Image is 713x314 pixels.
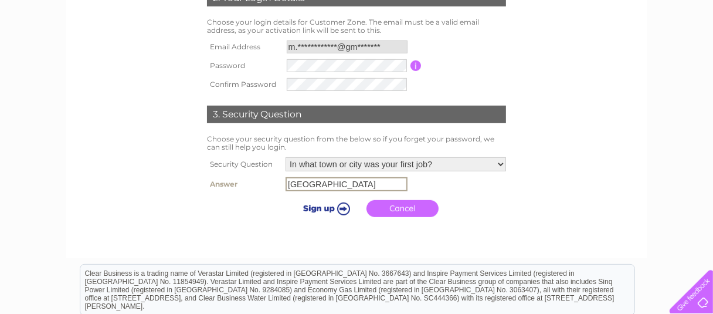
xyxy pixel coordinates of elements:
th: Email Address [204,38,284,56]
a: Cancel [366,200,439,217]
td: Choose your security question from the below so if you forget your password, we can still help yo... [204,132,509,154]
th: Confirm Password [204,75,284,94]
a: Contact [677,50,706,59]
th: Answer [204,174,283,194]
a: Telecoms [611,50,646,59]
input: Submit [288,200,361,217]
img: logo.png [25,31,85,66]
a: Blog [653,50,670,59]
th: Security Question [204,154,283,174]
td: Choose your login details for Customer Zone. The email must be a valid email address, as your act... [204,15,509,38]
div: Clear Business is a trading name of Verastar Limited (registered in [GEOGRAPHIC_DATA] No. 3667643... [80,6,634,57]
input: Information [410,60,422,71]
a: Water [549,50,571,59]
div: 3. Security Question [207,106,506,123]
a: Energy [578,50,604,59]
a: 0333 014 3131 [492,6,573,21]
th: Password [204,56,284,75]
